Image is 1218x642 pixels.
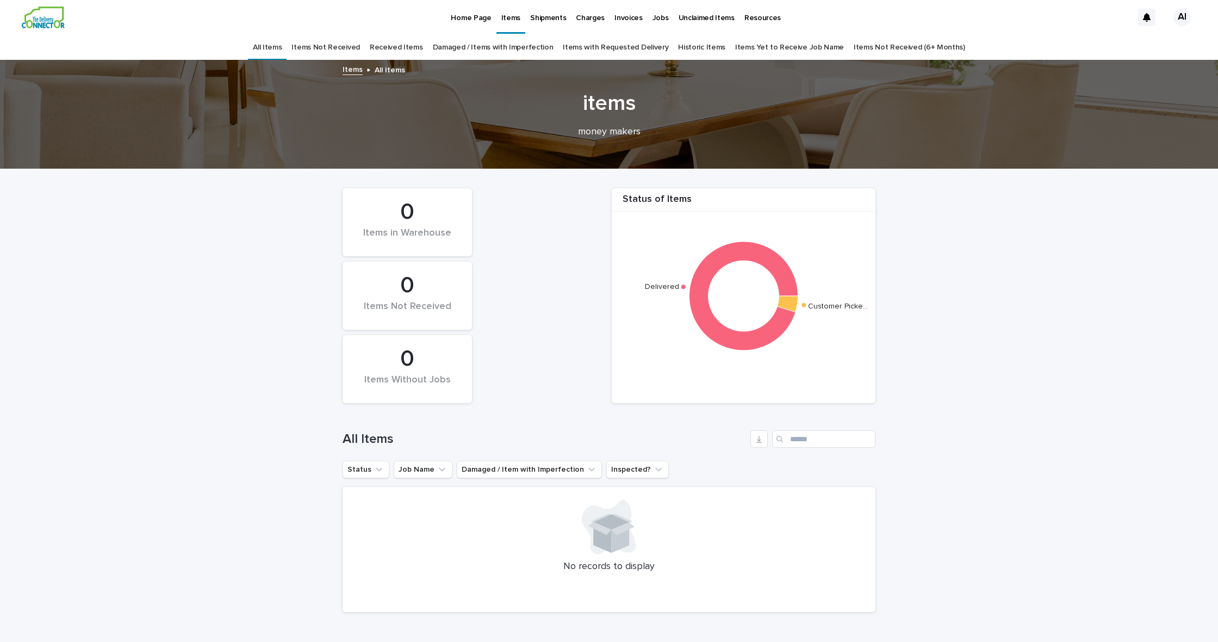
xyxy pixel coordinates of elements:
[22,7,65,28] img: aCWQmA6OSGG0Kwt8cj3c
[391,126,826,138] p: money makers
[343,63,363,75] a: Items
[343,461,389,478] button: Status
[394,461,452,478] button: Job Name
[361,301,453,324] div: Items Not Received
[361,199,453,226] div: 0
[291,35,359,60] a: Items Not Received
[343,90,875,116] h1: items
[356,561,862,573] p: No records to display
[361,272,453,299] div: 0
[854,35,965,60] a: Items Not Received (6+ Months)
[253,35,282,60] a: All Items
[361,374,453,397] div: Items Without Jobs
[808,302,868,310] text: Customer Picke…
[361,227,453,250] div: Items in Warehouse
[433,35,554,60] a: Damaged / Items with Imperfection
[457,461,602,478] button: Damaged / Item with Imperfection
[375,63,405,75] p: All Items
[563,35,668,60] a: Items with Requested Delivery
[612,194,875,212] div: Status of Items
[343,431,746,447] h1: All Items
[1173,9,1191,26] div: AI
[645,283,679,291] text: Delivered
[361,345,453,373] div: 0
[370,35,423,60] a: Received Items
[678,35,725,60] a: Historic Items
[606,461,669,478] button: Inspected?
[772,430,875,448] input: Search
[735,35,844,60] a: Items Yet to Receive Job Name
